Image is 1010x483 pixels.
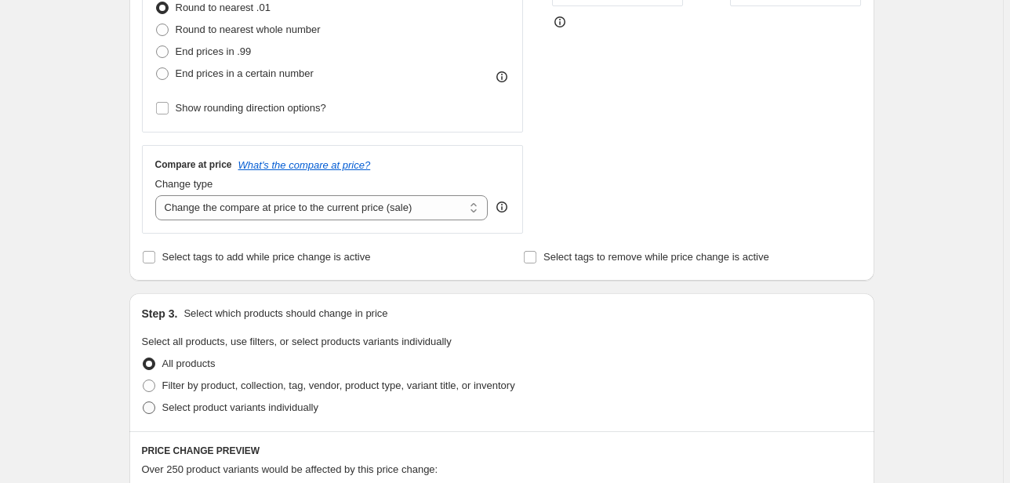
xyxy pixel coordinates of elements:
span: Show rounding direction options? [176,102,326,114]
span: Select product variants individually [162,401,318,413]
div: help [494,199,510,215]
span: Select tags to remove while price change is active [543,251,769,263]
span: All products [162,358,216,369]
h3: Compare at price [155,158,232,171]
h2: Step 3. [142,306,178,321]
span: Round to nearest .01 [176,2,271,13]
span: Round to nearest whole number [176,24,321,35]
span: Over 250 product variants would be affected by this price change: [142,463,438,475]
span: End prices in .99 [176,45,252,57]
span: Select tags to add while price change is active [162,251,371,263]
span: Change type [155,178,213,190]
h6: PRICE CHANGE PREVIEW [142,445,862,457]
span: Select all products, use filters, or select products variants individually [142,336,452,347]
span: Filter by product, collection, tag, vendor, product type, variant title, or inventory [162,379,515,391]
button: What's the compare at price? [238,159,371,171]
p: Select which products should change in price [183,306,387,321]
span: End prices in a certain number [176,67,314,79]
